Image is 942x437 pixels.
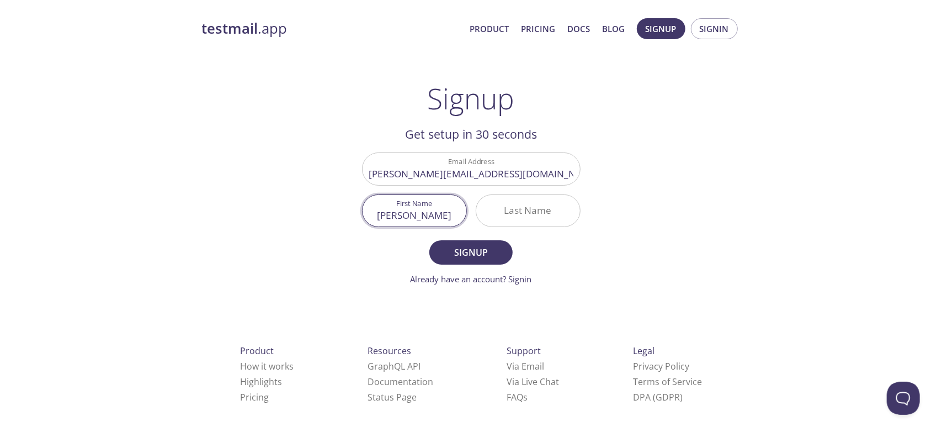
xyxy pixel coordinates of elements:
span: Signup [441,245,500,260]
span: s [523,391,528,403]
a: Pricing [240,391,269,403]
h2: Get setup in 30 seconds [362,125,581,144]
a: Terms of Service [633,376,702,388]
a: GraphQL API [368,360,421,372]
span: Signin [700,22,729,36]
button: Signup [429,240,512,265]
button: Signup [637,18,685,39]
a: Blog [603,22,625,36]
strong: testmail [202,19,258,38]
a: Via Live Chat [507,376,559,388]
a: testmail.app [202,19,461,38]
a: Documentation [368,376,433,388]
a: Status Page [368,391,417,403]
a: How it works [240,360,294,372]
a: Highlights [240,376,282,388]
a: Via Email [507,360,544,372]
a: Product [470,22,509,36]
a: DPA (GDPR) [633,391,683,403]
a: Privacy Policy [633,360,689,372]
span: Resources [368,345,411,357]
a: Already have an account? Signin [411,273,532,285]
a: FAQ [507,391,528,403]
span: Legal [633,345,654,357]
h1: Signup [428,82,515,115]
a: Pricing [521,22,556,36]
span: Product [240,345,274,357]
span: Signup [646,22,677,36]
a: Docs [568,22,590,36]
span: Support [507,345,541,357]
iframe: Help Scout Beacon - Open [887,382,920,415]
button: Signin [691,18,738,39]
